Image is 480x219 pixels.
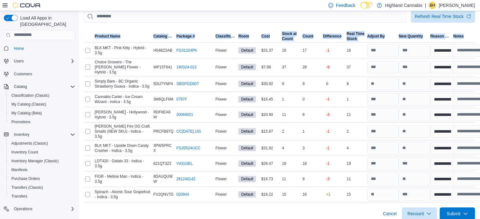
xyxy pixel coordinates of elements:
[399,34,423,39] div: New Quantity
[238,64,256,70] span: Default
[301,111,322,118] div: 8
[345,191,366,198] div: 15
[345,128,366,135] div: 2
[214,144,237,152] div: Flower
[152,32,175,40] button: Catalog SKU
[1,57,78,66] button: Users
[9,109,75,117] span: My Catalog (Beta)
[95,34,120,39] span: Product Name
[176,48,197,53] a: FG31324PK
[9,140,75,147] span: Adjustments (Classic)
[345,175,366,183] div: 11
[176,146,200,151] a: FG20524UCC
[11,102,46,107] span: My Catalog (Classic)
[238,34,249,39] span: Room
[214,95,237,103] div: Flower
[11,83,75,90] span: Catalog
[238,160,256,167] span: Default
[260,175,281,183] div: $16.73
[95,158,151,169] span: LOT420 - Gelato 33 - Indica - 3.5g
[6,100,78,109] button: My Catalog (Classic)
[11,205,75,213] span: Operations
[260,47,281,54] div: $31.37
[237,32,260,40] button: Room
[14,46,24,51] span: Home
[9,118,33,126] a: Promotions
[176,192,189,197] a: 020944
[345,111,366,118] div: 11
[260,128,281,135] div: $15.87
[241,48,253,53] span: Default
[326,146,329,151] p: -1
[238,96,256,102] span: Default
[214,47,237,54] div: Flower
[326,112,329,117] p: -3
[9,148,41,156] a: Inventory Count
[9,101,49,108] a: My Catalog (Classic)
[336,2,355,9] span: Feedback
[95,174,151,184] span: FIGR - Mellow Man - Indica - 3.5g
[214,191,237,198] div: Flower
[6,174,78,183] button: Purchase Orders
[281,30,301,43] button: Stock atCount
[95,110,151,120] span: Bud Lafleur - Hollywood - Hybrid - 3.5g
[11,44,75,52] span: Home
[347,31,364,41] span: Real Time Stock
[9,175,43,182] a: Purchase Orders
[301,144,322,152] div: 3
[301,63,322,71] div: 28
[95,60,151,75] span: Choice Growers - The Jeffrey Milled Flower - Hybrid - 3.5g
[447,210,460,217] span: Submit
[9,157,75,165] span: Inventory Manager (Classic)
[153,174,174,184] span: 8DAUQUWW
[281,80,301,88] div: 9
[11,93,50,98] span: Classification (Classic)
[176,176,195,182] a: 261240142
[11,70,35,78] a: Customers
[260,63,281,71] div: $7.98
[95,124,151,139] span: BC Smalls - White Fire OG Craft Smalls (NEW SKU) - Indica - 3.5g
[322,32,345,40] button: Difference
[214,128,237,135] div: Flower
[95,143,151,153] span: BLK MKT - Upside Down Candy Crasher - Indica - 3.5g
[241,81,253,87] span: Default
[261,34,270,39] span: Cost
[282,36,297,41] div: Count
[6,192,78,201] button: Transfers
[11,111,42,116] span: My Catalog (Beta)
[6,139,78,148] button: Adjustments (Classic)
[95,79,151,89] span: Simply Bare - BC Organic Strawberry Guava - Indica - 3.5g
[11,176,40,181] span: Purchase Orders
[302,34,313,39] span: Count
[323,34,341,39] div: Difference
[347,36,364,41] div: Stock
[11,141,48,146] span: Adjustments (Classic)
[11,45,27,52] a: Home
[1,69,78,78] button: Customers
[95,189,151,199] span: Spinach - Atomic Sour Grapefruit - Indica - 3.5g
[345,47,366,54] div: 18
[153,65,172,70] span: WP15T641
[14,84,27,89] span: Catalog
[9,157,61,165] a: Inventory Manager (Classic)
[6,183,78,192] button: Transfers (Classic)
[214,111,237,118] div: Flower
[238,145,256,151] span: Default
[6,109,78,118] button: My Catalog (Beta)
[281,47,301,54] div: 18
[11,57,75,65] span: Users
[415,13,464,20] span: Refresh Real Time Stock
[11,131,75,138] span: Inventory
[281,175,301,183] div: 11
[260,80,281,88] div: $30.92
[176,34,195,39] span: Package #
[238,176,256,182] span: Default
[153,143,174,153] span: 3PW5PRCX
[9,118,75,126] span: Promotions
[9,92,75,99] span: Classification (Classic)
[13,2,41,9] img: Cova
[1,44,78,53] button: Home
[345,80,366,88] div: 8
